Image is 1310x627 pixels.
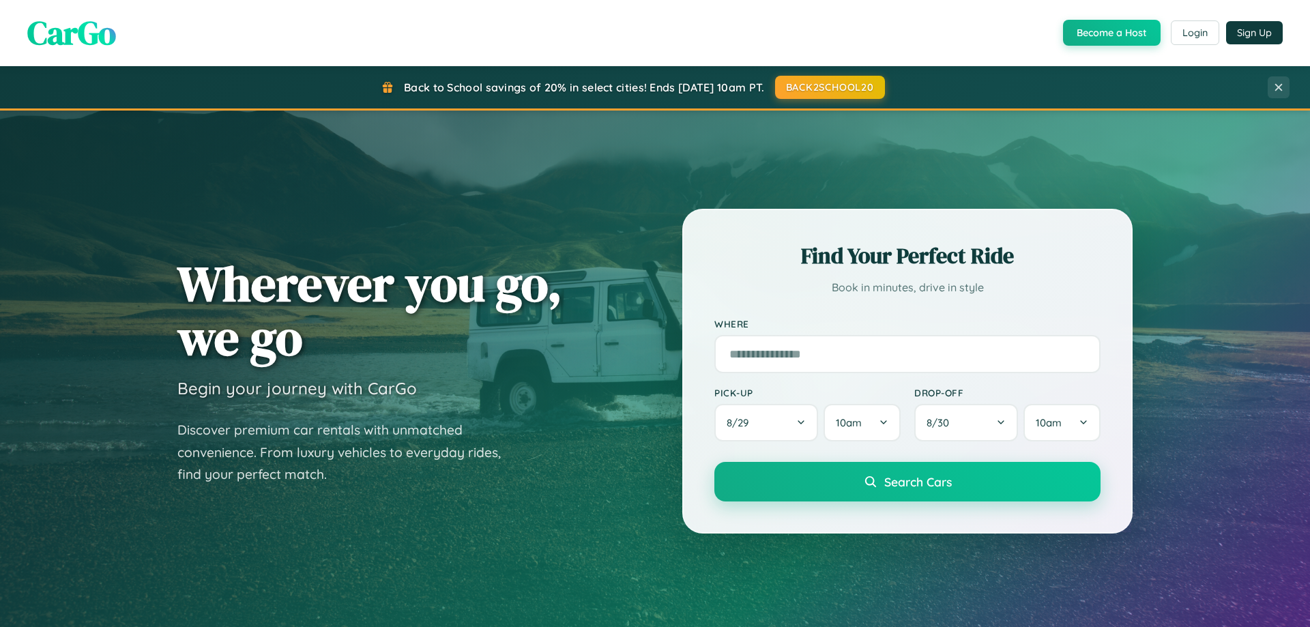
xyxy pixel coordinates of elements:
button: Sign Up [1226,21,1283,44]
button: Search Cars [714,462,1101,501]
span: 8 / 29 [727,416,755,429]
button: 8/30 [914,404,1018,441]
button: 8/29 [714,404,818,441]
label: Pick-up [714,387,901,398]
span: Back to School savings of 20% in select cities! Ends [DATE] 10am PT. [404,81,764,94]
h3: Begin your journey with CarGo [177,378,417,398]
button: Login [1171,20,1219,45]
button: 10am [1023,404,1101,441]
button: 10am [824,404,901,441]
button: BACK2SCHOOL20 [775,76,885,99]
span: 10am [1036,416,1062,429]
span: CarGo [27,10,116,55]
label: Drop-off [914,387,1101,398]
button: Become a Host [1063,20,1161,46]
span: 10am [836,416,862,429]
label: Where [714,318,1101,330]
p: Discover premium car rentals with unmatched convenience. From luxury vehicles to everyday rides, ... [177,419,519,486]
span: Search Cars [884,474,952,489]
span: 8 / 30 [927,416,956,429]
p: Book in minutes, drive in style [714,278,1101,297]
h2: Find Your Perfect Ride [714,241,1101,271]
h1: Wherever you go, we go [177,257,562,364]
